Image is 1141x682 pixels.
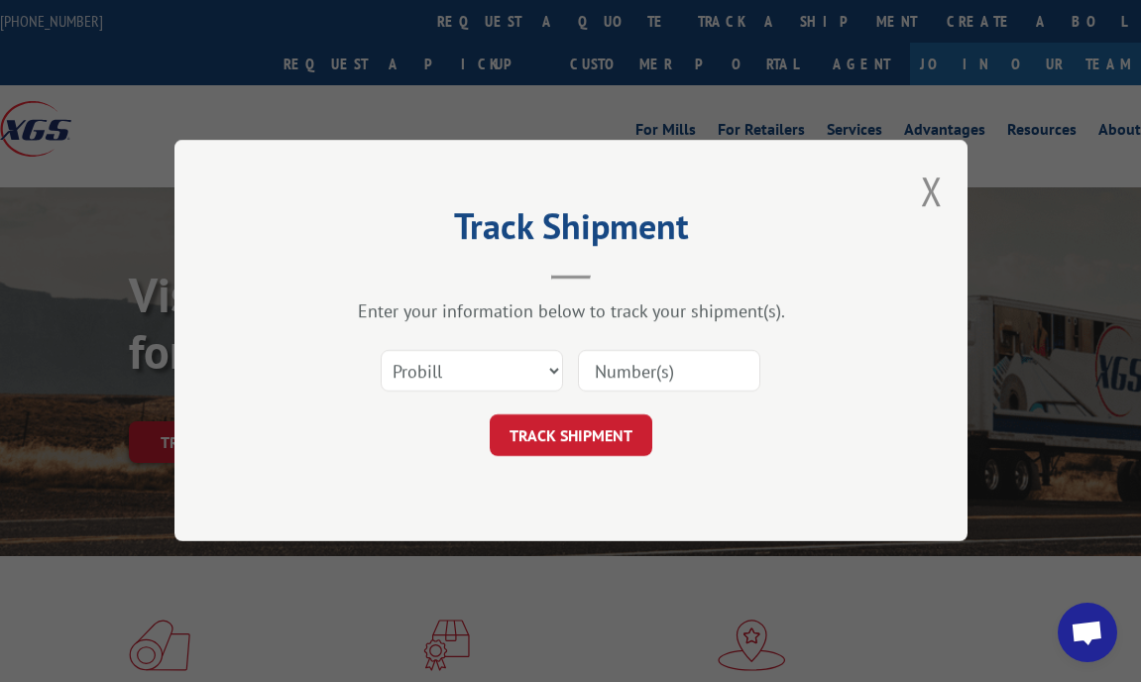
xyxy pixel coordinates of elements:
[921,165,943,217] button: Close modal
[490,415,652,457] button: TRACK SHIPMENT
[578,351,760,393] input: Number(s)
[274,300,868,323] div: Enter your information below to track your shipment(s).
[1058,603,1117,662] div: Open chat
[274,212,868,250] h2: Track Shipment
